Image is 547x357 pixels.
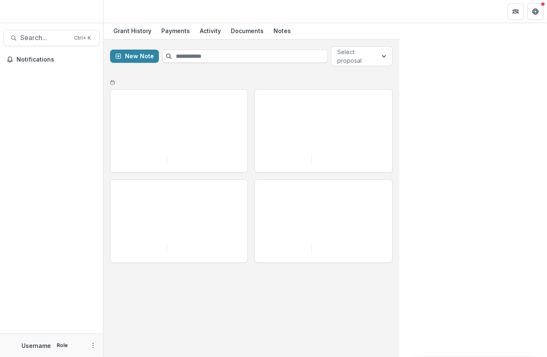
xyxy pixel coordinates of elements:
span: Search... [20,34,69,42]
a: Payments [158,23,193,39]
div: Grant History [110,25,155,37]
button: Partners [507,3,524,20]
div: Payments [158,25,193,37]
a: Activity [197,23,224,39]
div: Activity [197,25,224,37]
p: Username [22,341,51,350]
a: Notes [270,23,294,39]
div: Notes [270,25,294,37]
div: Ctrl + K [72,33,93,43]
div: Select proposal [337,48,372,65]
a: Documents [228,23,267,39]
p: Role [54,342,70,349]
button: New Note [110,50,159,63]
div: Documents [228,25,267,37]
button: Get Help [527,3,544,20]
a: Grant History [110,23,155,39]
button: More [88,340,98,350]
button: Notifications [3,53,100,66]
button: Search... [3,30,100,46]
span: Notifications [17,56,96,63]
